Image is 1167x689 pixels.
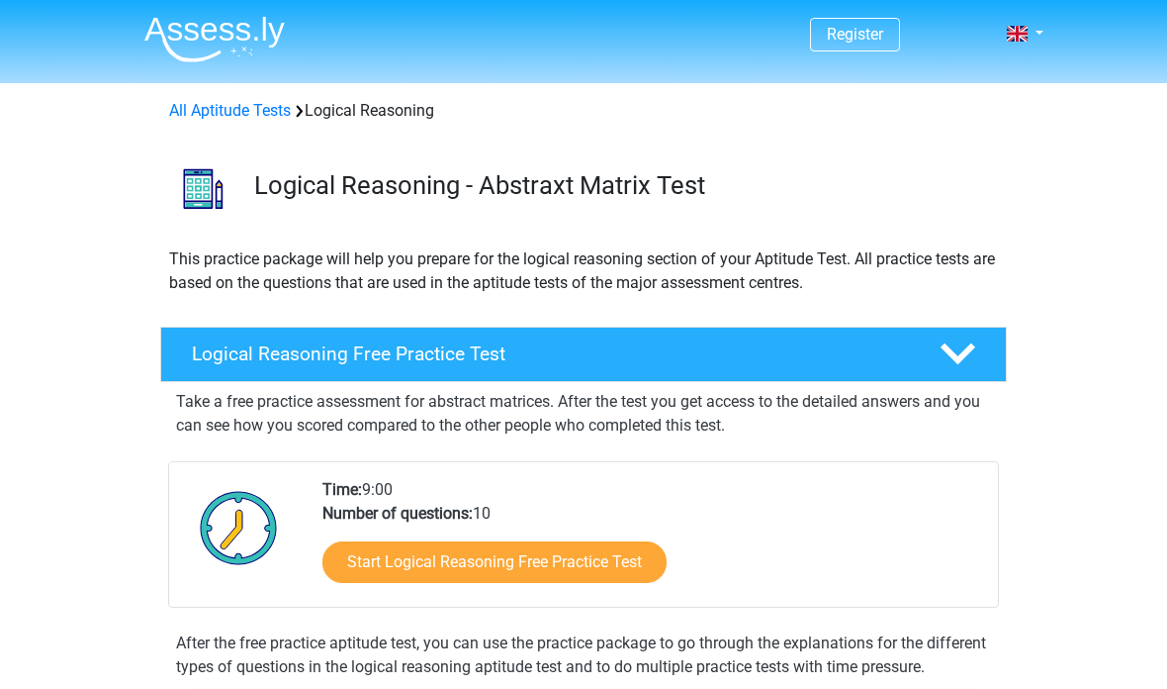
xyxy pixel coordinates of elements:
[161,147,245,231] img: logical reasoning
[169,101,291,120] a: All Aptitude Tests
[189,478,289,577] img: Clock
[254,170,991,201] h3: Logical Reasoning - Abstraxt Matrix Test
[144,16,285,62] img: Assessly
[322,541,667,583] a: Start Logical Reasoning Free Practice Test
[308,478,997,607] div: 9:00 10
[168,632,999,679] div: After the free practice aptitude test, you can use the practice package to go through the explana...
[322,504,473,523] b: Number of questions:
[161,99,1006,123] div: Logical Reasoning
[176,390,991,438] p: Take a free practice assessment for abstract matrices. After the test you get access to the detai...
[192,343,908,365] h4: Logical Reasoning Free Practice Test
[827,25,883,44] a: Register
[322,480,362,499] b: Time:
[169,247,998,295] p: This practice package will help you prepare for the logical reasoning section of your Aptitude Te...
[152,327,1015,382] a: Logical Reasoning Free Practice Test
